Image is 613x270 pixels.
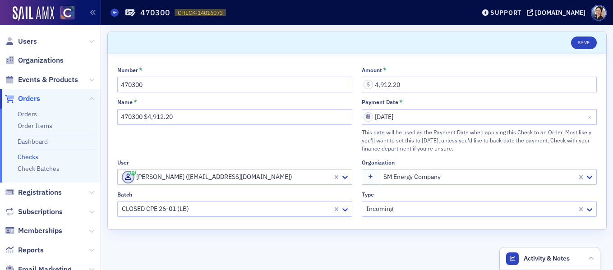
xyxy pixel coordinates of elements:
a: Order Items [18,122,52,130]
abbr: This field is required [399,99,403,105]
a: Orders [5,94,40,104]
img: SailAMX [60,6,74,20]
abbr: This field is required [134,99,137,105]
span: CHECK-14016073 [178,9,223,17]
div: Payment Date [362,99,398,105]
div: Amount [362,67,382,73]
div: Name [117,99,133,105]
span: Registrations [18,188,62,197]
a: Events & Products [5,75,78,85]
h1: 470300 [140,7,170,18]
a: Subscriptions [5,207,63,217]
div: User [117,159,129,166]
span: Profile [591,5,607,21]
span: Users [18,37,37,46]
input: 0.00 [362,77,597,92]
abbr: This field is required [383,67,387,73]
span: Reports [18,245,44,255]
a: Reports [5,245,44,255]
span: Memberships [18,226,62,236]
input: MM/DD/YYYY [362,109,597,125]
button: Close [585,109,597,125]
a: Memberships [5,226,62,236]
div: [PERSON_NAME] ([EMAIL_ADDRESS][DOMAIN_NAME]) [122,171,331,183]
div: Organization [362,159,395,166]
a: Check Batches [18,165,60,173]
div: Batch [117,191,132,198]
div: [DOMAIN_NAME] [535,9,585,17]
a: Organizations [5,55,64,65]
div: Support [490,9,521,17]
span: Orders [18,94,40,104]
a: View Homepage [54,6,74,21]
div: This date will be used as the Payment Date when applying this Check to an Order. Most likely you'... [362,128,597,153]
img: SailAMX [13,6,54,21]
span: Organizations [18,55,64,65]
button: [DOMAIN_NAME] [527,9,589,16]
a: Dashboard [18,137,48,146]
a: Orders [18,110,37,118]
a: Registrations [5,188,62,197]
span: Activity & Notes [524,254,570,263]
abbr: This field is required [139,67,143,73]
div: Number [117,67,138,73]
a: Checks [18,153,38,161]
button: Save [571,37,597,49]
span: Subscriptions [18,207,63,217]
span: Events & Products [18,75,78,85]
div: Type [362,191,374,198]
a: Users [5,37,37,46]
